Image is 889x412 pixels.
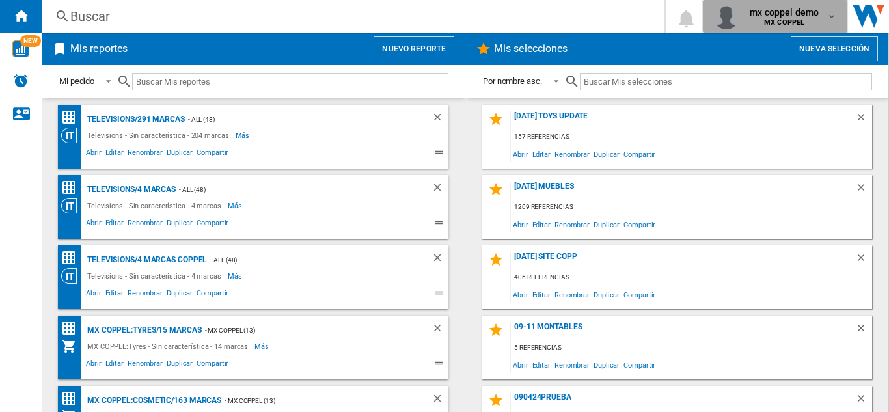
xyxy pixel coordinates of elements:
span: Abrir [511,356,530,374]
span: Renombrar [126,146,165,162]
span: Renombrar [126,357,165,373]
span: Renombrar [553,145,592,163]
div: MX COPPEL:Cosmetic/163 marcas [84,392,221,409]
span: Abrir [84,217,103,232]
div: Matriz de precios [61,250,84,266]
span: Editar [530,286,553,303]
span: NEW [20,35,41,47]
div: Visión Categoría [61,198,84,213]
span: Renombrar [126,287,165,303]
span: Renombrar [126,217,165,232]
div: Televisions/4 marcas [84,182,176,198]
span: mx coppel demo [750,6,819,19]
span: Renombrar [553,286,592,303]
span: Compartir [622,145,657,163]
input: Buscar Mis selecciones [580,73,872,90]
div: Borrar [431,322,448,338]
span: Compartir [622,286,657,303]
div: Visión Categoría [61,268,84,284]
div: Borrar [431,392,448,409]
span: Abrir [511,215,530,233]
span: Más [228,198,244,213]
span: Duplicar [165,217,195,232]
span: Duplicar [165,357,195,373]
div: MX COPPEL:Tyres - Sin característica - 14 marcas [84,338,254,354]
div: Borrar [855,252,872,269]
span: Abrir [511,145,530,163]
span: Compartir [622,215,657,233]
span: Abrir [84,146,103,162]
span: Duplicar [592,145,622,163]
div: 090424prueba [511,392,855,410]
span: Más [236,128,252,143]
div: Matriz de precios [61,391,84,407]
div: Matriz de precios [61,109,84,126]
div: 5 referencias [511,340,872,356]
div: 406 referencias [511,269,872,286]
div: Buscar [70,7,631,25]
div: Televisions - Sin característica - 204 marcas [84,128,236,143]
button: Nuevo reporte [374,36,454,61]
div: Visión Categoría [61,128,84,143]
img: alerts-logo.svg [13,73,29,89]
div: [DATE] MUEBLES [511,182,855,199]
h2: Mis reportes [68,36,130,61]
div: 1209 referencias [511,199,872,215]
img: wise-card.svg [12,40,29,57]
div: Borrar [855,111,872,129]
span: Compartir [195,357,230,373]
div: Borrar [431,252,448,268]
div: - ALL (48) [207,252,405,268]
span: Duplicar [592,356,622,374]
span: Duplicar [592,215,622,233]
div: Borrar [855,392,872,410]
div: Matriz de precios [61,180,84,196]
div: - MX COPPEL (13) [202,322,405,338]
img: profile.jpg [713,3,739,29]
div: Borrar [855,322,872,340]
span: Abrir [84,287,103,303]
div: Borrar [855,182,872,199]
div: Mi colección [61,338,84,354]
div: Matriz de precios [61,320,84,336]
span: Compartir [195,287,230,303]
span: Más [228,268,244,284]
div: 157 referencias [511,129,872,145]
span: Renombrar [553,356,592,374]
span: Abrir [84,357,103,373]
div: Televisions - Sin característica - 4 marcas [84,268,228,284]
h2: Mis selecciones [491,36,571,61]
div: - ALL (48) [185,111,405,128]
span: Editar [103,146,126,162]
span: Más [254,338,271,354]
span: Compartir [622,356,657,374]
div: Borrar [431,111,448,128]
b: MX COPPEL [764,18,804,27]
span: Duplicar [592,286,622,303]
div: 09-11 MONTABLES [511,322,855,340]
span: Editar [103,287,126,303]
span: Duplicar [165,287,195,303]
div: Televisions/291 marcas [84,111,185,128]
span: Abrir [511,286,530,303]
div: - MX COPPEL (13) [221,392,405,409]
input: Buscar Mis reportes [132,73,448,90]
div: [DATE] site copp [511,252,855,269]
div: Por nombre asc. [483,76,542,86]
span: Renombrar [553,215,592,233]
span: Editar [530,215,553,233]
span: Compartir [195,146,230,162]
span: Editar [530,145,553,163]
span: Duplicar [165,146,195,162]
span: Editar [103,357,126,373]
div: Mi pedido [59,76,94,86]
div: Televisions - Sin característica - 4 marcas [84,198,228,213]
div: Televisions/4 marcas COPPEL [84,252,207,268]
span: Compartir [195,217,230,232]
button: Nueva selección [791,36,878,61]
span: Editar [530,356,553,374]
div: [DATE] toys update [511,111,855,129]
div: Borrar [431,182,448,198]
span: Editar [103,217,126,232]
div: MX COPPEL:Tyres/15 marcas [84,322,202,338]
